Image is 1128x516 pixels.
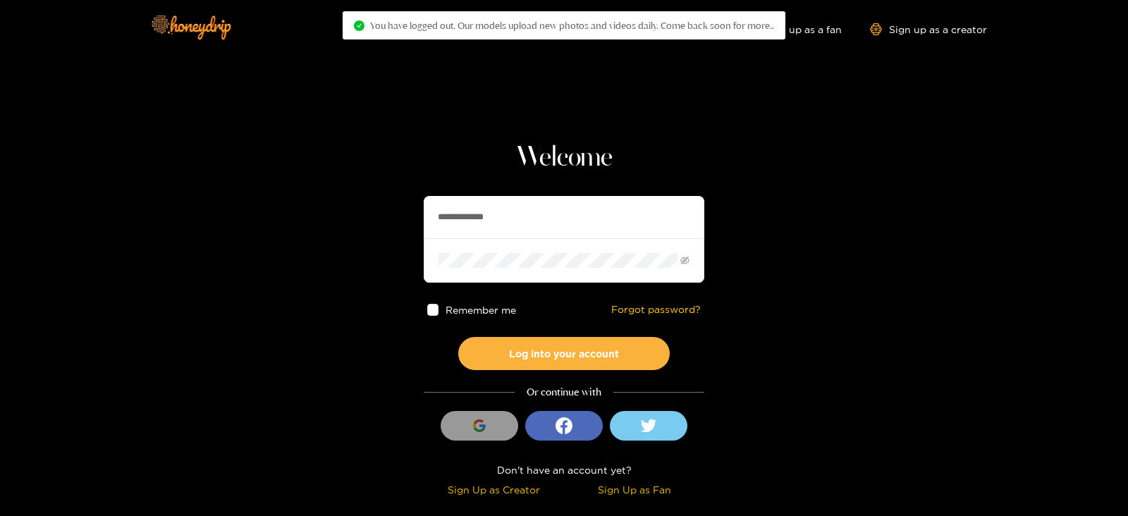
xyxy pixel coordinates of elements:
button: Log into your account [458,337,670,370]
a: Forgot password? [611,304,701,316]
div: Sign Up as Fan [568,481,701,498]
h1: Welcome [424,141,704,175]
span: You have logged out. Our models upload new photos and videos daily. Come back soon for more.. [370,20,774,31]
span: eye-invisible [680,256,689,265]
div: Or continue with [424,384,704,400]
span: Remember me [446,305,517,315]
div: Don't have an account yet? [424,462,704,478]
a: Sign up as a creator [870,23,987,35]
a: Sign up as a fan [745,23,842,35]
div: Sign Up as Creator [427,481,560,498]
span: check-circle [354,20,364,31]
